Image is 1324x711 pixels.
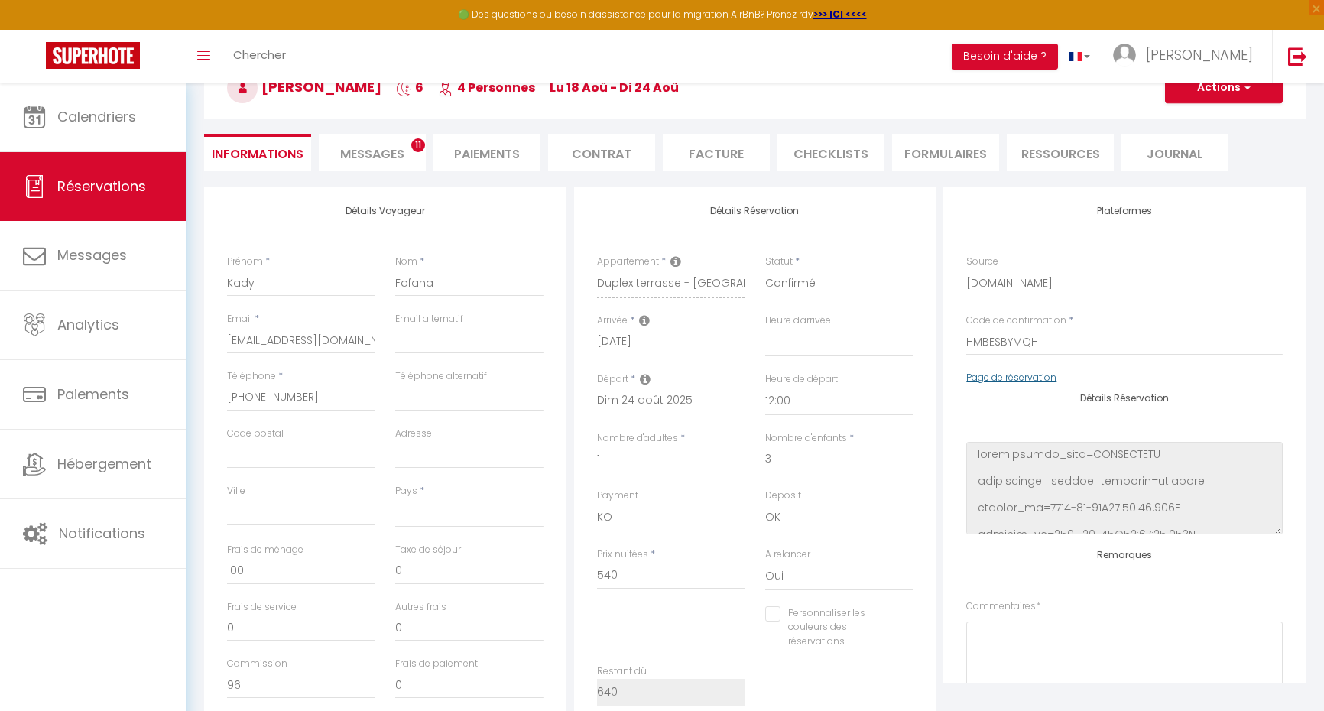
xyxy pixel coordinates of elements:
span: [PERSON_NAME] [227,77,381,96]
label: Statut [765,255,793,269]
span: 6 [396,79,423,96]
label: Frais de paiement [395,657,478,671]
label: Email alternatif [395,312,463,326]
label: Code postal [227,427,284,441]
label: Nom [395,255,417,269]
button: Actions [1165,73,1283,103]
label: Adresse [395,427,432,441]
li: Informations [204,134,311,171]
span: Calendriers [57,107,136,126]
a: Page de réservation [966,371,1056,384]
label: A relancer [765,547,810,562]
img: ... [1113,44,1136,67]
label: Pays [395,484,417,498]
label: Autres frais [395,600,446,615]
img: logout [1288,47,1307,66]
span: Chercher [233,47,286,63]
li: Paiements [433,134,540,171]
li: Facture [663,134,770,171]
label: Nombre d'enfants [765,431,847,446]
span: [PERSON_NAME] [1146,45,1253,64]
label: Email [227,312,252,326]
li: Ressources [1007,134,1114,171]
label: Prénom [227,255,263,269]
label: Heure de départ [765,372,838,387]
span: 4 Personnes [438,79,535,96]
button: Besoin d'aide ? [952,44,1058,70]
label: Nombre d'adultes [597,431,678,446]
h4: Détails Réservation [597,206,913,216]
label: Prix nuitées [597,547,648,562]
label: Payment [597,489,638,503]
span: Messages [340,145,404,163]
a: ... [PERSON_NAME] [1102,30,1272,83]
label: Appartement [597,255,659,269]
label: Ville [227,484,245,498]
label: Téléphone [227,369,276,384]
label: Deposit [765,489,801,503]
span: Messages [57,245,127,265]
li: Journal [1121,134,1228,171]
label: Frais de ménage [227,543,303,557]
span: Analytics [57,315,119,334]
label: Frais de service [227,600,297,615]
li: Contrat [548,134,655,171]
label: Taxe de séjour [395,543,461,557]
span: lu 18 Aoû - di 24 Aoû [550,79,679,96]
li: CHECKLISTS [777,134,884,171]
a: >>> ICI <<<< [813,8,867,21]
label: Source [966,255,998,269]
label: Commission [227,657,287,671]
h4: Remarques [966,550,1283,560]
span: Hébergement [57,454,151,473]
a: Chercher [222,30,297,83]
li: FORMULAIRES [892,134,999,171]
span: Notifications [59,524,145,543]
label: Heure d'arrivée [765,313,831,328]
label: Restant dû [597,664,647,679]
label: Téléphone alternatif [395,369,487,384]
h4: Détails Voyageur [227,206,544,216]
label: Code de confirmation [966,313,1066,328]
h4: Détails Réservation [966,393,1283,404]
label: Départ [597,372,628,387]
span: 11 [411,138,425,152]
span: Paiements [57,385,129,404]
span: Réservations [57,177,146,196]
h4: Plateformes [966,206,1283,216]
label: Commentaires [966,599,1040,614]
img: Super Booking [46,42,140,69]
label: Personnaliser les couleurs des réservations [780,606,894,650]
label: Arrivée [597,313,628,328]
